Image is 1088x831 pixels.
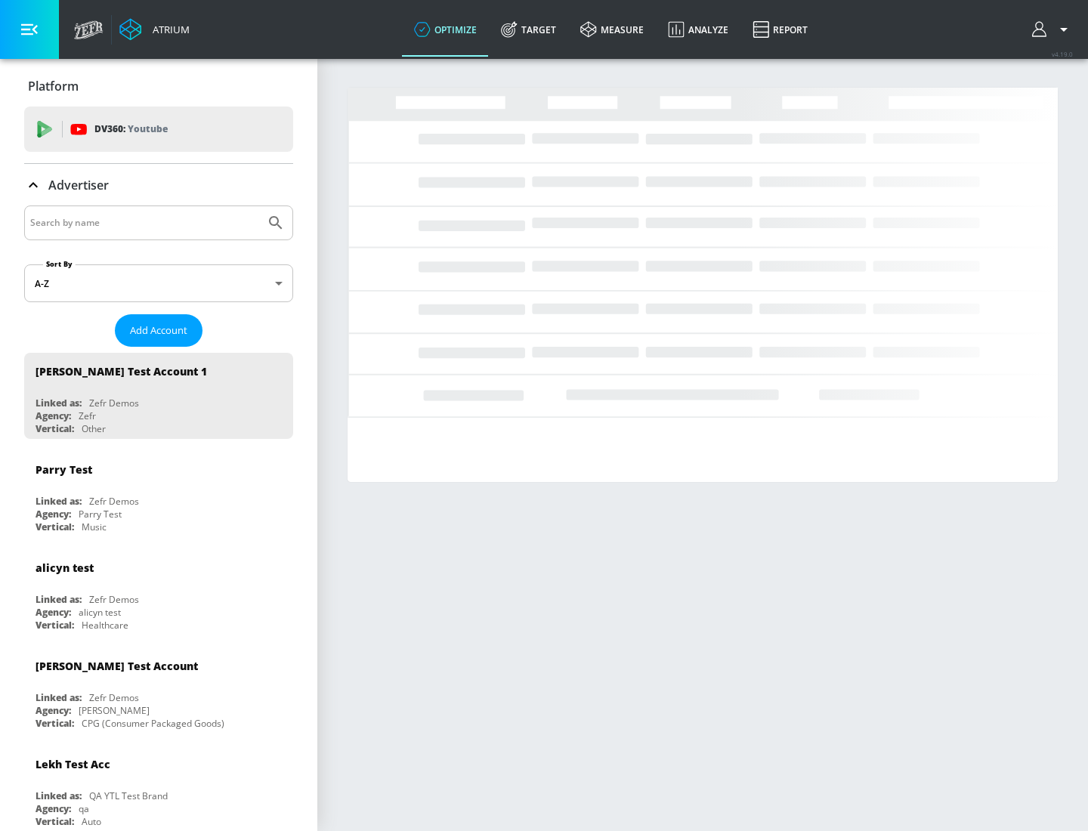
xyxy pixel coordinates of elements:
[568,2,656,57] a: measure
[79,409,96,422] div: Zefr
[36,397,82,409] div: Linked as:
[36,659,198,673] div: [PERSON_NAME] Test Account
[24,264,293,302] div: A-Z
[24,353,293,439] div: [PERSON_NAME] Test Account 1Linked as:Zefr DemosAgency:ZefrVertical:Other
[36,789,82,802] div: Linked as:
[89,397,139,409] div: Zefr Demos
[119,18,190,41] a: Atrium
[24,107,293,152] div: DV360: Youtube
[79,704,150,717] div: [PERSON_NAME]
[130,322,187,339] span: Add Account
[82,422,106,435] div: Other
[115,314,202,347] button: Add Account
[36,619,74,632] div: Vertical:
[30,213,259,233] input: Search by name
[89,789,168,802] div: QA YTL Test Brand
[24,164,293,206] div: Advertiser
[147,23,190,36] div: Atrium
[89,593,139,606] div: Zefr Demos
[36,704,71,717] div: Agency:
[36,717,74,730] div: Vertical:
[79,802,89,815] div: qa
[94,121,168,137] p: DV360:
[24,451,293,537] div: Parry TestLinked as:Zefr DemosAgency:Parry TestVertical:Music
[82,815,101,828] div: Auto
[1052,50,1073,58] span: v 4.19.0
[36,606,71,619] div: Agency:
[36,409,71,422] div: Agency:
[89,495,139,508] div: Zefr Demos
[89,691,139,704] div: Zefr Demos
[36,561,94,575] div: alicyn test
[24,647,293,734] div: [PERSON_NAME] Test AccountLinked as:Zefr DemosAgency:[PERSON_NAME]Vertical:CPG (Consumer Packaged...
[36,462,92,477] div: Parry Test
[82,619,128,632] div: Healthcare
[36,364,207,378] div: [PERSON_NAME] Test Account 1
[24,549,293,635] div: alicyn testLinked as:Zefr DemosAgency:alicyn testVertical:Healthcare
[489,2,568,57] a: Target
[36,495,82,508] div: Linked as:
[48,177,109,193] p: Advertiser
[36,815,74,828] div: Vertical:
[36,422,74,435] div: Vertical:
[82,717,224,730] div: CPG (Consumer Packaged Goods)
[24,65,293,107] div: Platform
[82,521,107,533] div: Music
[28,78,79,94] p: Platform
[43,259,76,269] label: Sort By
[36,802,71,815] div: Agency:
[36,757,110,771] div: Lekh Test Acc
[79,508,122,521] div: Parry Test
[36,593,82,606] div: Linked as:
[128,121,168,137] p: Youtube
[36,691,82,704] div: Linked as:
[36,521,74,533] div: Vertical:
[402,2,489,57] a: optimize
[740,2,820,57] a: Report
[79,606,121,619] div: alicyn test
[36,508,71,521] div: Agency:
[656,2,740,57] a: Analyze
